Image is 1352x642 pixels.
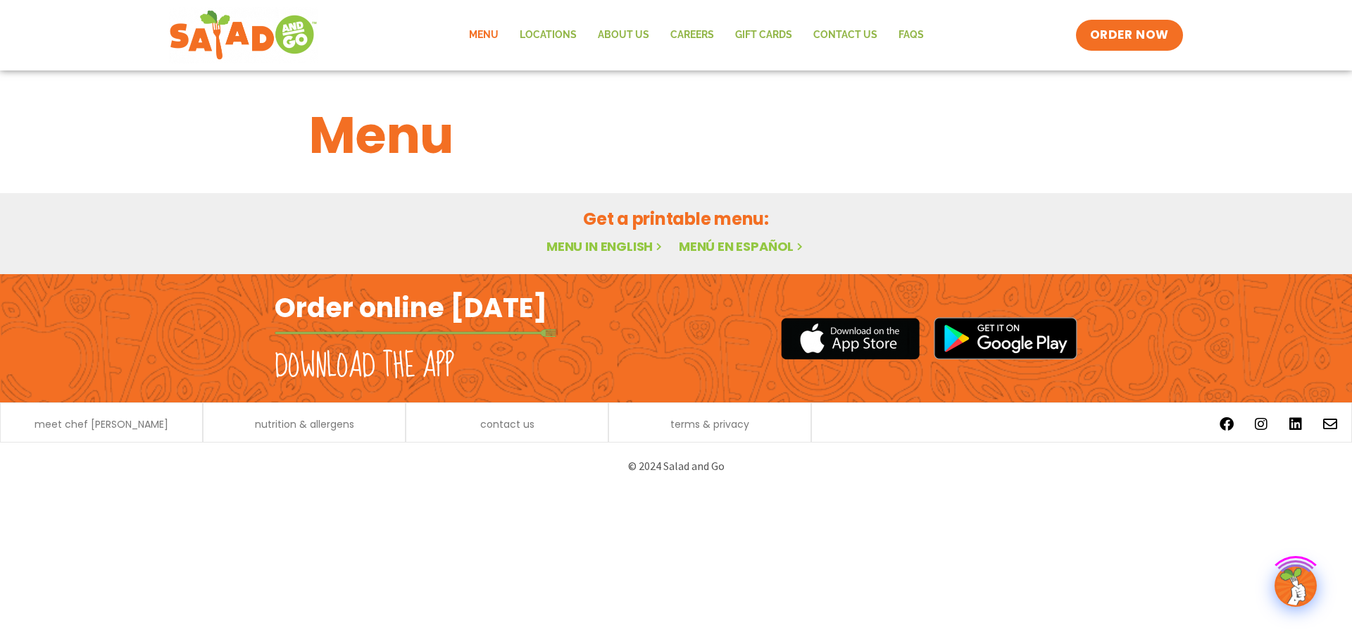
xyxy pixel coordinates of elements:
nav: Menu [458,19,934,51]
a: Menú en español [679,237,806,255]
img: new-SAG-logo-768×292 [169,7,318,63]
a: FAQs [888,19,934,51]
a: GIFT CARDS [725,19,803,51]
img: fork [275,329,556,337]
a: Menu [458,19,509,51]
a: ORDER NOW [1076,20,1183,51]
a: terms & privacy [670,419,749,429]
img: appstore [781,316,920,362]
img: google_play [934,317,1077,359]
h2: Download the app [275,347,454,386]
a: Menu in English [546,237,665,255]
a: meet chef [PERSON_NAME] [35,419,168,429]
a: nutrition & allergens [255,419,354,429]
a: About Us [587,19,660,51]
h2: Get a printable menu: [309,206,1043,231]
a: contact us [480,419,534,429]
p: © 2024 Salad and Go [282,457,1070,476]
span: ORDER NOW [1090,27,1169,44]
a: Careers [660,19,725,51]
a: Contact Us [803,19,888,51]
h2: Order online [DATE] [275,290,547,325]
a: Locations [509,19,587,51]
h1: Menu [309,97,1043,173]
